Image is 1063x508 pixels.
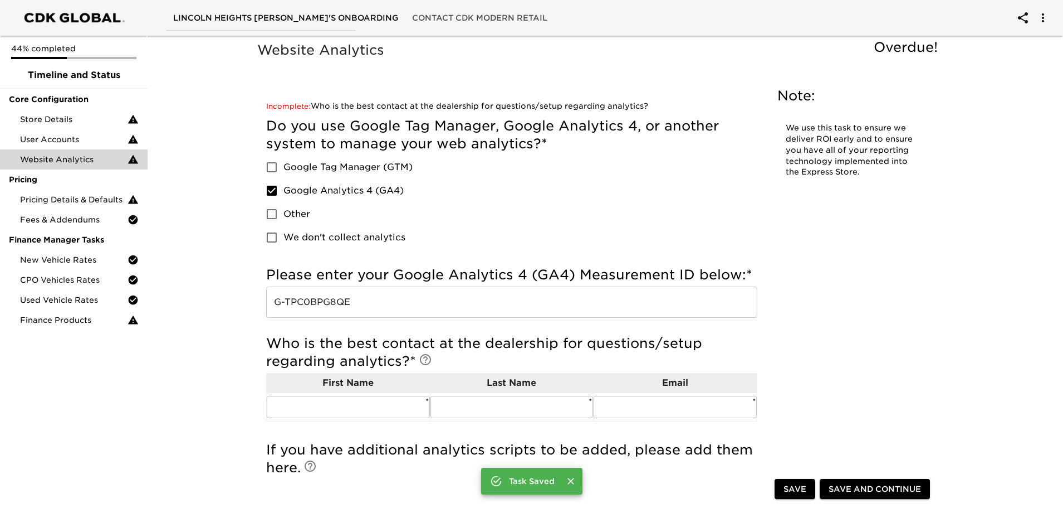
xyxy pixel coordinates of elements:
span: Overdue! [874,39,938,55]
h5: Please enter your Google Analytics 4 (GA4) Measurement ID below: [266,266,757,284]
div: Task Saved [509,471,555,491]
p: Email [594,376,757,390]
p: We use this task to ensure we deliver ROI early and to ensure you have all of your reporting tech... [786,123,919,178]
span: We don't collect analytics [283,231,405,244]
span: Contact CDK Modern Retail [412,11,547,25]
span: Store Details [20,114,128,125]
button: account of current user [1030,4,1056,31]
span: CPO Vehicles Rates [20,274,128,286]
button: Save [775,479,815,500]
p: First Name [267,376,430,390]
input: Example: G-1234567890 [266,287,757,318]
span: New Vehicle Rates [20,254,128,265]
span: Core Configuration [9,94,139,105]
h5: If you have additional analytics scripts to be added, please add them here. [266,441,757,477]
h5: Website Analytics [257,41,943,59]
span: Finance Products [20,315,128,326]
button: account of current user [1010,4,1036,31]
button: Save and Continue [820,479,930,500]
span: Website Analytics [20,154,128,165]
span: Save [783,482,806,496]
h5: Note: [777,87,928,105]
h5: Who is the best contact at the dealership for questions/setup regarding analytics? [266,335,757,370]
p: Last Name [430,376,594,390]
span: Google Tag Manager (GTM) [283,161,413,174]
span: Save and Continue [829,482,921,496]
span: Pricing [9,174,139,185]
span: Fees & Addendums [20,214,128,225]
p: 44% completed [11,43,136,54]
span: Pricing Details & Defaults [20,194,128,205]
span: Incomplete: [266,102,311,110]
span: User Accounts [20,134,128,145]
span: Google Analytics 4 (GA4) [283,184,404,197]
span: Finance Manager Tasks [9,234,139,245]
button: Close [564,474,578,488]
span: Used Vehicle Rates [20,294,128,306]
span: LINCOLN HEIGHTS [PERSON_NAME]'s Onboarding [173,11,399,25]
h5: Do you use Google Tag Manager, Google Analytics 4, or another system to manage your web analytics? [266,117,757,153]
span: Timeline and Status [9,69,139,82]
span: Other [283,207,310,221]
a: Who is the best contact at the dealership for questions/setup regarding analytics? [266,101,648,110]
